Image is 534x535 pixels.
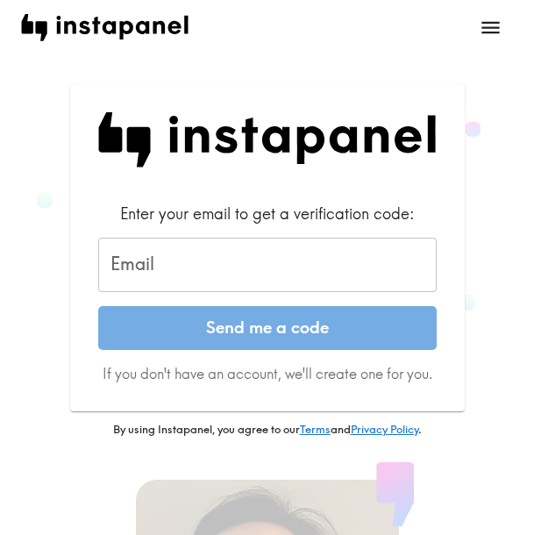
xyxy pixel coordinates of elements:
a: Terms [300,422,331,436]
a: Privacy Policy [351,422,418,436]
button: open menu [468,5,513,50]
img: instapanel [21,14,189,41]
button: Send me a code [98,306,437,350]
div: Enter your email to get a verification code: [98,203,437,225]
p: If you don't have an account, we'll create one for you. [98,364,437,383]
img: Instapanel [98,112,437,168]
p: By using Instapanel, you agree to our and . [70,422,465,438]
